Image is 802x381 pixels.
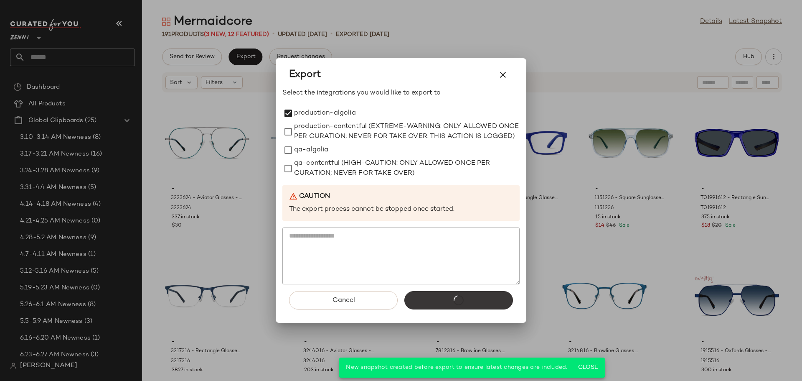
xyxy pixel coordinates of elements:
span: Close [578,364,598,371]
span: New snapshot created before export to ensure latest changes are included. [346,364,567,371]
label: qa-contentful (HIGH-CAUTION: ONLY ALLOWED ONCE PER CURATION; NEVER FOR TAKE OVER) [294,159,520,179]
button: Close [574,360,601,375]
label: production-contentful (EXTREME-WARNING: ONLY ALLOWED ONCE PER CURATION; NEVER FOR TAKE OVER. THIS... [294,122,520,142]
span: Cancel [332,297,355,304]
b: Caution [299,192,330,202]
button: Cancel [289,291,398,309]
label: qa-algolia [294,142,329,159]
p: The export process cannot be stopped once started. [289,205,513,215]
p: Select the integrations you would like to export to [282,88,520,98]
span: Export [289,68,321,82]
label: production-algolia [294,105,356,122]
